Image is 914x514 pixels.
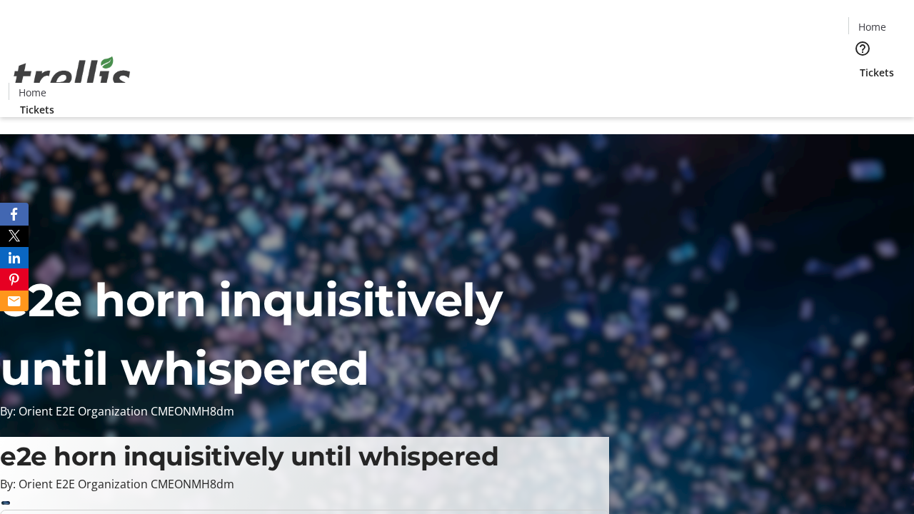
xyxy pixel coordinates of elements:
button: Cart [848,80,877,109]
a: Home [849,19,895,34]
span: Home [19,85,46,100]
span: Tickets [20,102,54,117]
span: Home [858,19,886,34]
a: Tickets [9,102,66,117]
a: Home [9,85,55,100]
span: Tickets [860,65,894,80]
img: Orient E2E Organization CMEONMH8dm's Logo [9,41,136,112]
button: Help [848,34,877,63]
a: Tickets [848,65,905,80]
